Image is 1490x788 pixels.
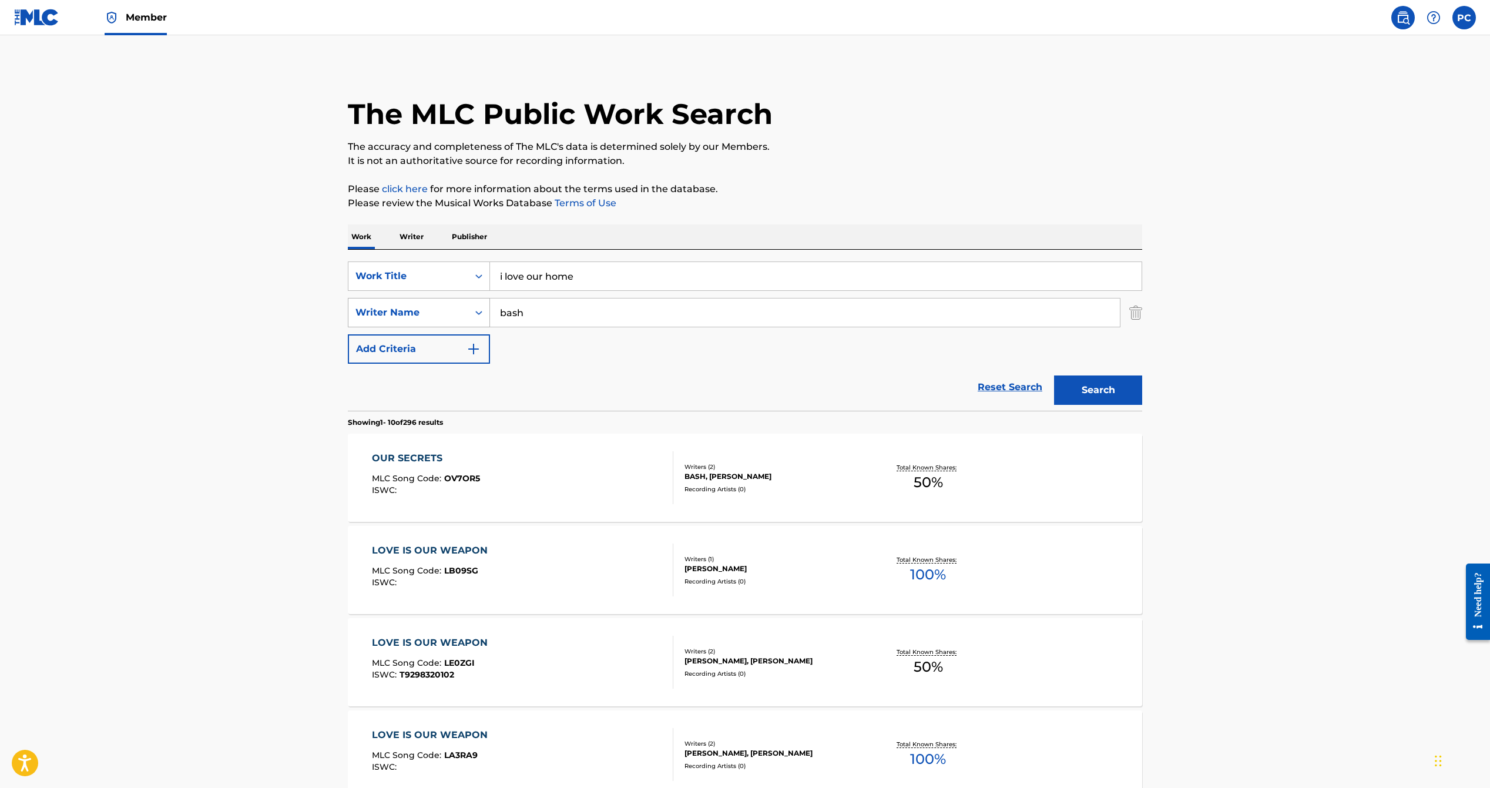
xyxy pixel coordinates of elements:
[897,740,959,749] p: Total Known Shares:
[348,261,1142,411] form: Search Form
[372,750,444,760] span: MLC Song Code :
[684,462,862,471] div: Writers ( 2 )
[1431,732,1490,788] iframe: Chat Widget
[467,342,481,356] img: 9d2ae6d4665cec9f34b9.svg
[684,748,862,759] div: [PERSON_NAME], [PERSON_NAME]
[372,658,444,668] span: MLC Song Code :
[684,564,862,574] div: [PERSON_NAME]
[684,485,862,494] div: Recording Artists ( 0 )
[684,739,862,748] div: Writers ( 2 )
[372,544,494,558] div: LOVE IS OUR WEAPON
[348,154,1142,168] p: It is not an authoritative source for recording information.
[1422,6,1445,29] div: Help
[684,669,862,678] div: Recording Artists ( 0 )
[972,374,1048,400] a: Reset Search
[348,96,773,132] h1: The MLC Public Work Search
[444,658,475,668] span: LE0ZGI
[1391,6,1415,29] a: Public Search
[14,9,59,26] img: MLC Logo
[1054,375,1142,405] button: Search
[1129,298,1142,327] img: Delete Criterion
[910,564,946,585] span: 100 %
[914,472,943,493] span: 50 %
[372,636,494,650] div: LOVE IS OUR WEAPON
[372,762,400,772] span: ISWC :
[684,762,862,770] div: Recording Artists ( 0 )
[1396,11,1410,25] img: search
[348,417,443,428] p: Showing 1 - 10 of 296 results
[444,473,480,484] span: OV7OR5
[372,577,400,588] span: ISWC :
[1435,743,1442,779] div: Drag
[910,749,946,770] span: 100 %
[348,182,1142,196] p: Please for more information about the terms used in the database.
[684,471,862,482] div: BASH, [PERSON_NAME]
[348,434,1142,522] a: OUR SECRETSMLC Song Code:OV7OR5ISWC:Writers (2)BASH, [PERSON_NAME]Recording Artists (0)Total Know...
[105,11,119,25] img: Top Rightsholder
[897,648,959,656] p: Total Known Shares:
[1452,6,1476,29] div: User Menu
[396,224,427,249] p: Writer
[348,526,1142,614] a: LOVE IS OUR WEAPONMLC Song Code:LB09SGISWC:Writers (1)[PERSON_NAME]Recording Artists (0)Total Kno...
[372,451,480,465] div: OUR SECRETS
[126,11,167,24] span: Member
[684,656,862,666] div: [PERSON_NAME], [PERSON_NAME]
[382,183,428,195] a: click here
[684,647,862,656] div: Writers ( 2 )
[1457,554,1490,649] iframe: Resource Center
[372,473,444,484] span: MLC Song Code :
[372,485,400,495] span: ISWC :
[914,656,943,678] span: 50 %
[348,196,1142,210] p: Please review the Musical Works Database
[348,140,1142,154] p: The accuracy and completeness of The MLC's data is determined solely by our Members.
[372,565,444,576] span: MLC Song Code :
[348,334,490,364] button: Add Criteria
[684,555,862,564] div: Writers ( 1 )
[1427,11,1441,25] img: help
[684,577,862,586] div: Recording Artists ( 0 )
[348,224,375,249] p: Work
[400,669,454,680] span: T9298320102
[444,565,478,576] span: LB09SG
[372,669,400,680] span: ISWC :
[897,463,959,472] p: Total Known Shares:
[448,224,491,249] p: Publisher
[355,269,461,283] div: Work Title
[552,197,616,209] a: Terms of Use
[897,555,959,564] p: Total Known Shares:
[355,306,461,320] div: Writer Name
[372,728,494,742] div: LOVE IS OUR WEAPON
[348,618,1142,706] a: LOVE IS OUR WEAPONMLC Song Code:LE0ZGIISWC:T9298320102Writers (2)[PERSON_NAME], [PERSON_NAME]Reco...
[444,750,478,760] span: LA3RA9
